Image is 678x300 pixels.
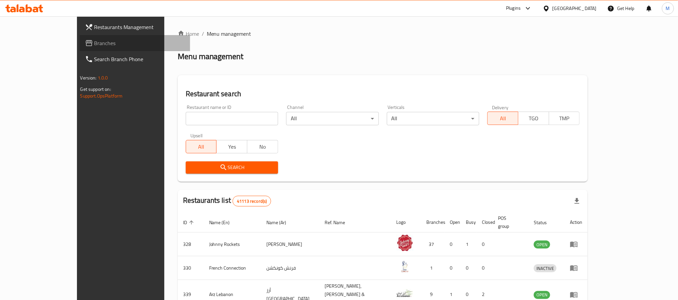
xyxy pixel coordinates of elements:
td: 328 [178,233,204,256]
button: Yes [216,140,247,153]
td: 0 [445,256,461,280]
td: French Connection [204,256,261,280]
span: TMP [552,114,577,123]
td: 0 [461,256,477,280]
th: Closed [477,212,493,233]
span: ID [183,218,196,227]
td: 330 [178,256,204,280]
span: Status [534,218,556,227]
span: Yes [219,142,245,152]
th: Logo [391,212,421,233]
td: فرنش كونكشن [261,256,319,280]
td: 0 [477,233,493,256]
a: Support.OpsPlatform [80,92,123,100]
span: Get support on: [80,85,111,94]
div: Menu [570,240,582,248]
th: Busy [461,212,477,233]
input: Search for restaurant name or ID.. [186,112,278,125]
span: Search [191,163,273,172]
div: Menu [570,264,582,272]
span: Name (Ar) [266,218,295,227]
span: 1.0.0 [98,73,108,82]
div: Menu [570,291,582,299]
td: 37 [421,233,445,256]
button: Search [186,161,278,174]
span: 41113 record(s) [233,198,271,204]
div: Export file [569,193,585,209]
span: M [666,5,670,12]
div: Total records count [233,196,271,206]
h2: Restaurants list [183,195,271,206]
td: Johnny Rockets [204,233,261,256]
span: OPEN [534,291,550,299]
span: INACTIVE [534,265,557,272]
th: Open [445,212,461,233]
div: All [286,112,378,125]
button: No [247,140,278,153]
button: All [487,112,518,125]
span: OPEN [534,241,550,249]
td: [PERSON_NAME] [261,233,319,256]
div: [GEOGRAPHIC_DATA] [553,5,597,12]
span: All [490,114,516,123]
td: 0 [445,233,461,256]
nav: breadcrumb [178,30,588,38]
button: TMP [549,112,580,125]
label: Delivery [492,105,509,110]
th: Action [565,212,588,233]
a: Search Branch Phone [80,51,190,67]
span: Search Branch Phone [94,55,185,63]
span: Menu management [207,30,251,38]
td: 1 [421,256,445,280]
button: TGO [518,112,549,125]
td: 0 [477,256,493,280]
span: Version: [80,73,97,82]
h2: Menu management [178,51,244,62]
a: Branches [80,35,190,51]
a: Restaurants Management [80,19,190,35]
span: Name (En) [209,218,239,227]
span: All [189,142,214,152]
span: TGO [521,114,546,123]
button: All [186,140,217,153]
th: Branches [421,212,445,233]
li: / [202,30,204,38]
span: No [250,142,275,152]
span: POS group [498,214,521,230]
td: 1 [461,233,477,256]
span: Ref. Name [325,218,354,227]
div: All [387,112,479,125]
div: Plugins [506,4,521,12]
img: Johnny Rockets [397,235,413,251]
label: Upsell [190,133,203,138]
span: Restaurants Management [94,23,185,31]
img: French Connection [397,258,413,275]
h2: Restaurant search [186,89,580,99]
span: Branches [94,39,185,47]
